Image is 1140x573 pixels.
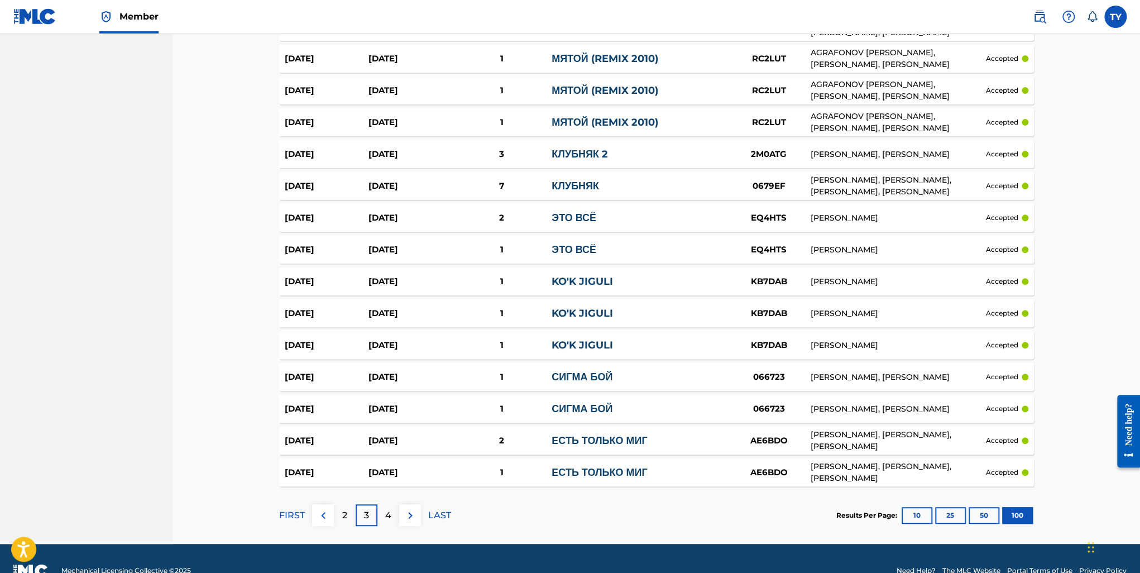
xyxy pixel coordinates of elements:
[368,339,451,352] div: [DATE]
[727,116,811,129] div: RC2LUT
[986,181,1018,191] p: accepted
[13,8,56,25] img: MLC Logo
[285,466,368,479] div: [DATE]
[1028,6,1051,28] a: Public Search
[552,148,608,160] a: КЛУБНЯК 2
[285,212,368,225] div: [DATE]
[986,213,1018,223] p: accepted
[986,467,1018,477] p: accepted
[342,509,347,522] p: 2
[986,308,1018,318] p: accepted
[811,308,986,319] div: [PERSON_NAME]
[1002,507,1033,524] button: 100
[986,149,1018,159] p: accepted
[727,52,811,65] div: RC2LUT
[552,403,612,415] a: СИГМА БОЙ
[552,339,613,351] a: KO'K JIGULI
[452,116,552,129] div: 1
[986,54,1018,64] p: accepted
[811,244,986,256] div: [PERSON_NAME]
[404,509,417,522] img: right
[428,509,451,522] p: LAST
[727,148,811,161] div: 2M0ATG
[811,403,986,415] div: [PERSON_NAME], [PERSON_NAME]
[811,79,986,102] div: AGRAFONOV [PERSON_NAME], [PERSON_NAME], [PERSON_NAME]
[727,339,811,352] div: KB7DAB
[285,243,368,256] div: [DATE]
[1033,10,1046,23] img: search
[986,276,1018,286] p: accepted
[727,307,811,320] div: KB7DAB
[119,10,159,23] span: Member
[552,307,613,319] a: KO'K JIGULI
[986,372,1018,382] p: accepted
[986,436,1018,446] p: accepted
[986,404,1018,414] p: accepted
[811,340,986,351] div: [PERSON_NAME]
[1088,531,1094,564] div: Перетащить
[452,403,552,416] div: 1
[836,510,900,521] p: Results Per Page:
[811,47,986,70] div: AGRAFONOV [PERSON_NAME], [PERSON_NAME], [PERSON_NAME]
[452,212,552,225] div: 2
[317,509,330,522] img: left
[368,307,451,320] div: [DATE]
[368,434,451,447] div: [DATE]
[1084,519,1140,573] iframe: Chat Widget
[452,84,552,97] div: 1
[552,466,647,479] a: ЕСТЬ ТОЛЬКО МИГ
[1109,386,1140,476] iframe: Resource Center
[368,148,451,161] div: [DATE]
[552,371,612,383] a: СИГМА БОЙ
[727,371,811,384] div: 066723
[452,148,552,161] div: 3
[935,507,966,524] button: 25
[1057,6,1080,28] div: Help
[285,52,368,65] div: [DATE]
[368,116,451,129] div: [DATE]
[727,212,811,225] div: EQ4HTS
[364,509,369,522] p: 3
[452,434,552,447] div: 2
[811,429,986,452] div: [PERSON_NAME], [PERSON_NAME], [PERSON_NAME]
[368,212,451,225] div: [DATE]
[368,84,451,97] div: [DATE]
[986,117,1018,127] p: accepted
[552,84,658,97] a: МЯТОЙ (REMIX 2010)
[452,371,552,384] div: 1
[552,212,596,224] a: ЭТО ВСЁ
[1062,10,1075,23] img: help
[552,180,599,192] a: КЛУБНЯК
[285,275,368,288] div: [DATE]
[727,275,811,288] div: KB7DAB
[1104,6,1127,28] div: User Menu
[986,245,1018,255] p: accepted
[452,275,552,288] div: 1
[368,180,451,193] div: [DATE]
[811,461,986,484] div: [PERSON_NAME], [PERSON_NAME], [PERSON_NAME]
[811,174,986,198] div: [PERSON_NAME], [PERSON_NAME], [PERSON_NAME], [PERSON_NAME]
[811,212,986,224] div: [PERSON_NAME]
[279,509,305,522] p: FIRST
[1086,11,1098,22] div: Notifications
[452,466,552,479] div: 1
[552,434,647,447] a: ЕСТЬ ТОЛЬКО МИГ
[368,275,451,288] div: [DATE]
[552,243,596,256] a: ЭТО ВСЁ
[552,52,658,65] a: МЯТОЙ (REMIX 2010)
[727,466,811,479] div: AE6BDO
[368,466,451,479] div: [DATE]
[285,371,368,384] div: [DATE]
[99,10,113,23] img: Top Rightsholder
[552,116,658,128] a: МЯТОЙ (REMIX 2010)
[986,85,1018,95] p: accepted
[368,243,451,256] div: [DATE]
[368,403,451,416] div: [DATE]
[811,149,986,160] div: [PERSON_NAME], [PERSON_NAME]
[986,340,1018,350] p: accepted
[385,509,391,522] p: 4
[811,276,986,288] div: [PERSON_NAME]
[811,371,986,383] div: [PERSON_NAME], [PERSON_NAME]
[452,243,552,256] div: 1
